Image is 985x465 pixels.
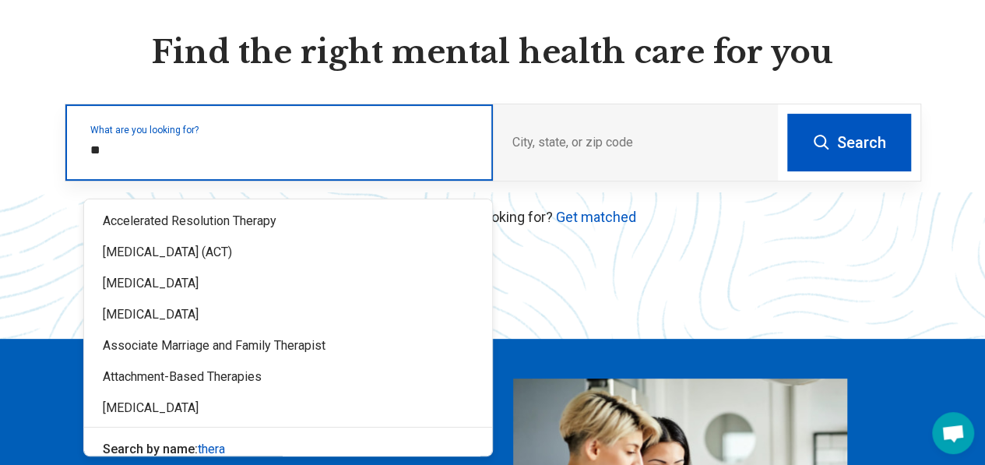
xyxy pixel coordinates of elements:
span: Search by name: [103,442,198,456]
div: [MEDICAL_DATA] (ACT) [84,237,492,268]
div: Open chat [932,412,974,454]
div: Associate Marriage and Family Therapist [84,330,492,361]
div: [MEDICAL_DATA] [84,299,492,330]
a: Get matched [556,209,636,225]
div: [MEDICAL_DATA] [84,268,492,299]
h1: Find the right mental health care for you [65,32,921,72]
div: Attachment-Based Therapies [84,361,492,393]
div: [MEDICAL_DATA] [84,393,492,424]
label: What are you looking for? [90,125,474,135]
p: Not sure what you’re looking for? [65,206,921,227]
button: Search [787,114,911,171]
div: Accelerated Resolution Therapy [84,206,492,237]
span: thera [198,442,225,456]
